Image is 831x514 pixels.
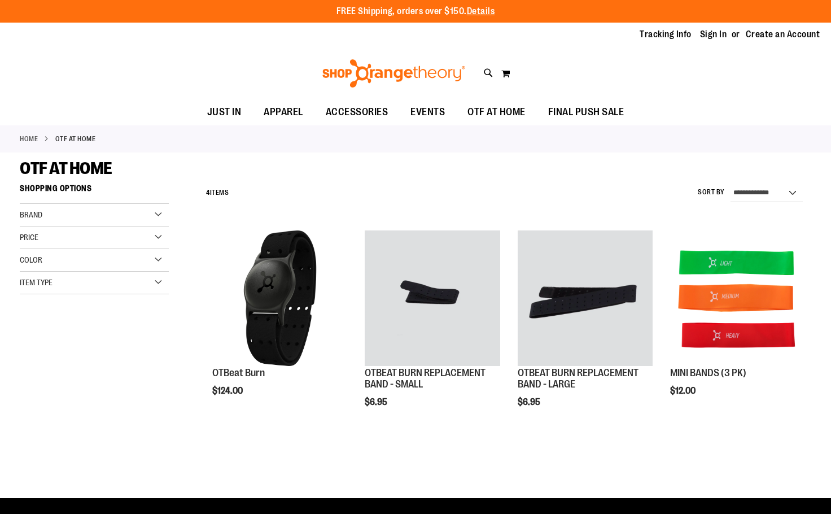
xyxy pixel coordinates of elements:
img: Main view of OTBeat Burn 6.0-C [212,230,348,366]
a: EVENTS [399,99,456,125]
strong: OTF AT HOME [55,134,96,144]
h2: Items [206,184,229,202]
a: MINI BANDS (3 PK) [670,230,806,368]
span: EVENTS [410,99,445,125]
span: Item Type [20,278,53,287]
div: product [664,225,811,424]
a: Sign In [700,28,727,41]
span: FINAL PUSH SALE [548,99,624,125]
a: OTBEAT BURN REPLACEMENT BAND - SMALL [365,367,486,390]
span: JUST IN [207,99,242,125]
a: OTBEAT BURN REPLACEMENT BAND - SMALL [365,230,500,368]
span: $6.95 [365,397,389,407]
a: OTBEAT BURN REPLACEMENT BAND - LARGE [518,230,653,368]
a: ACCESSORIES [314,99,400,125]
div: product [207,225,353,424]
span: OTF AT HOME [467,99,526,125]
span: OTF AT HOME [20,159,112,178]
span: $6.95 [518,397,542,407]
a: Tracking Info [640,28,692,41]
a: OTF AT HOME [456,99,537,125]
a: FINAL PUSH SALE [537,99,636,125]
span: 4 [206,189,210,197]
a: Details [467,6,495,16]
span: ACCESSORIES [326,99,388,125]
img: OTBEAT BURN REPLACEMENT BAND - LARGE [518,230,653,366]
span: $124.00 [212,386,244,396]
span: APPAREL [264,99,303,125]
span: Price [20,233,38,242]
img: Shop Orangetheory [321,59,467,88]
span: Brand [20,210,42,219]
div: product [512,225,659,435]
strong: Shopping Options [20,178,169,204]
a: Create an Account [746,28,820,41]
div: product [359,225,506,435]
label: Sort By [698,188,725,197]
img: MINI BANDS (3 PK) [670,230,806,366]
p: FREE Shipping, orders over $150. [336,5,495,18]
a: Home [20,134,38,144]
a: OTBEAT BURN REPLACEMENT BAND - LARGE [518,367,638,390]
a: Main view of OTBeat Burn 6.0-C [212,230,348,368]
a: MINI BANDS (3 PK) [670,367,746,378]
span: $12.00 [670,386,697,396]
a: JUST IN [196,99,253,125]
span: Color [20,255,42,264]
img: OTBEAT BURN REPLACEMENT BAND - SMALL [365,230,500,366]
a: OTBeat Burn [212,367,265,378]
a: APPAREL [252,99,314,125]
